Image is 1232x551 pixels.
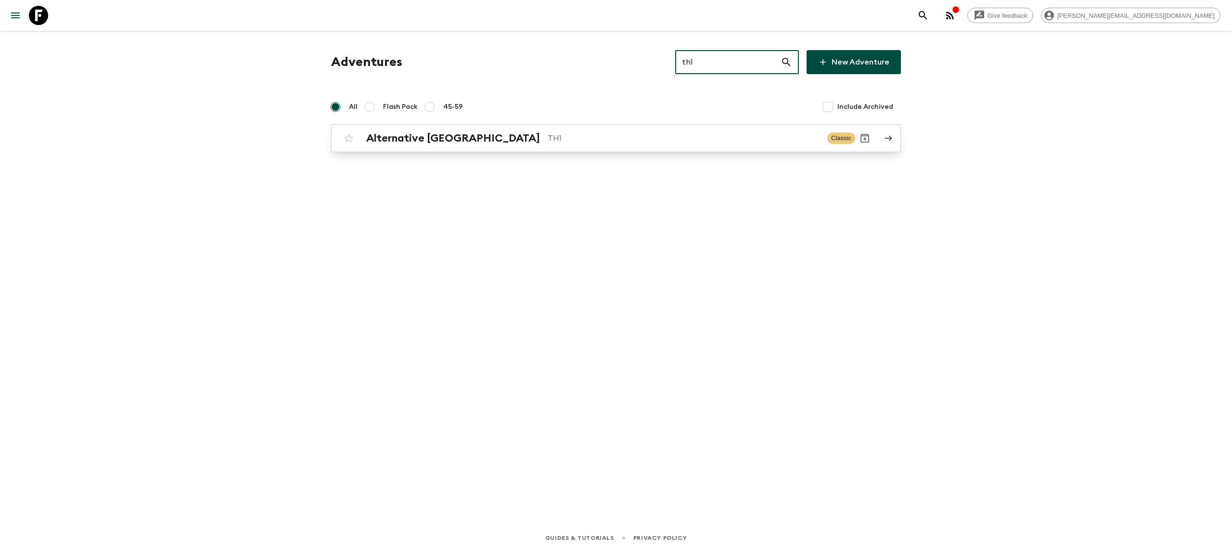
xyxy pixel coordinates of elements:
[913,6,933,25] button: search adventures
[675,49,781,76] input: e.g. AR1, Argentina
[331,52,402,72] h1: Adventures
[548,132,820,144] p: TH1
[1041,8,1220,23] div: [PERSON_NAME][EMAIL_ADDRESS][DOMAIN_NAME]
[545,533,614,543] a: Guides & Tutorials
[1052,12,1220,19] span: [PERSON_NAME][EMAIL_ADDRESS][DOMAIN_NAME]
[349,102,358,112] span: All
[366,132,540,144] h2: Alternative [GEOGRAPHIC_DATA]
[855,129,874,148] button: Archive
[443,102,463,112] span: 45-59
[837,102,893,112] span: Include Archived
[633,533,687,543] a: Privacy Policy
[331,124,901,152] a: Alternative [GEOGRAPHIC_DATA]TH1ClassicArchive
[982,12,1033,19] span: Give feedback
[807,50,901,74] a: New Adventure
[383,102,418,112] span: Flash Pack
[967,8,1033,23] a: Give feedback
[827,132,855,144] span: Classic
[6,6,25,25] button: menu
